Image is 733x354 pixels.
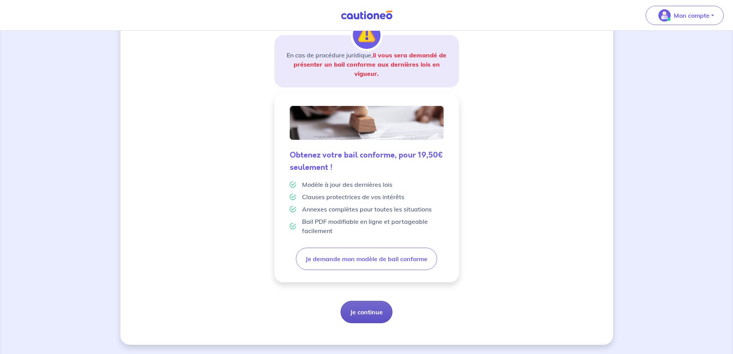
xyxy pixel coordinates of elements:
img: illu_alert.svg [353,21,381,49]
p: Annexes complètes pour toutes les situations [302,205,432,214]
img: illu_account_valid_menu.svg [658,9,671,22]
img: Cautioneo [338,10,396,20]
button: Je continue [341,301,392,323]
p: En cas de procédure juridique, [284,50,450,78]
p: Mon compte [674,11,710,20]
button: illu_account_valid_menu.svgMon compte [646,6,724,25]
p: Bail PDF modifiable en ligne et partageable facilement [302,217,444,235]
strong: il vous sera demandé de présenter un bail conforme aux dernières lois en vigueur. [294,51,447,77]
p: Clauses protectrices de vos intérêts [302,192,404,201]
img: valid-lease.png [290,106,444,140]
p: Modèle à jour des dernières lois [302,180,392,189]
button: Je demande mon modèle de bail conforme [296,248,437,270]
h5: Obtenez votre bail conforme, pour 19,50€ seulement ! [290,149,444,174]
